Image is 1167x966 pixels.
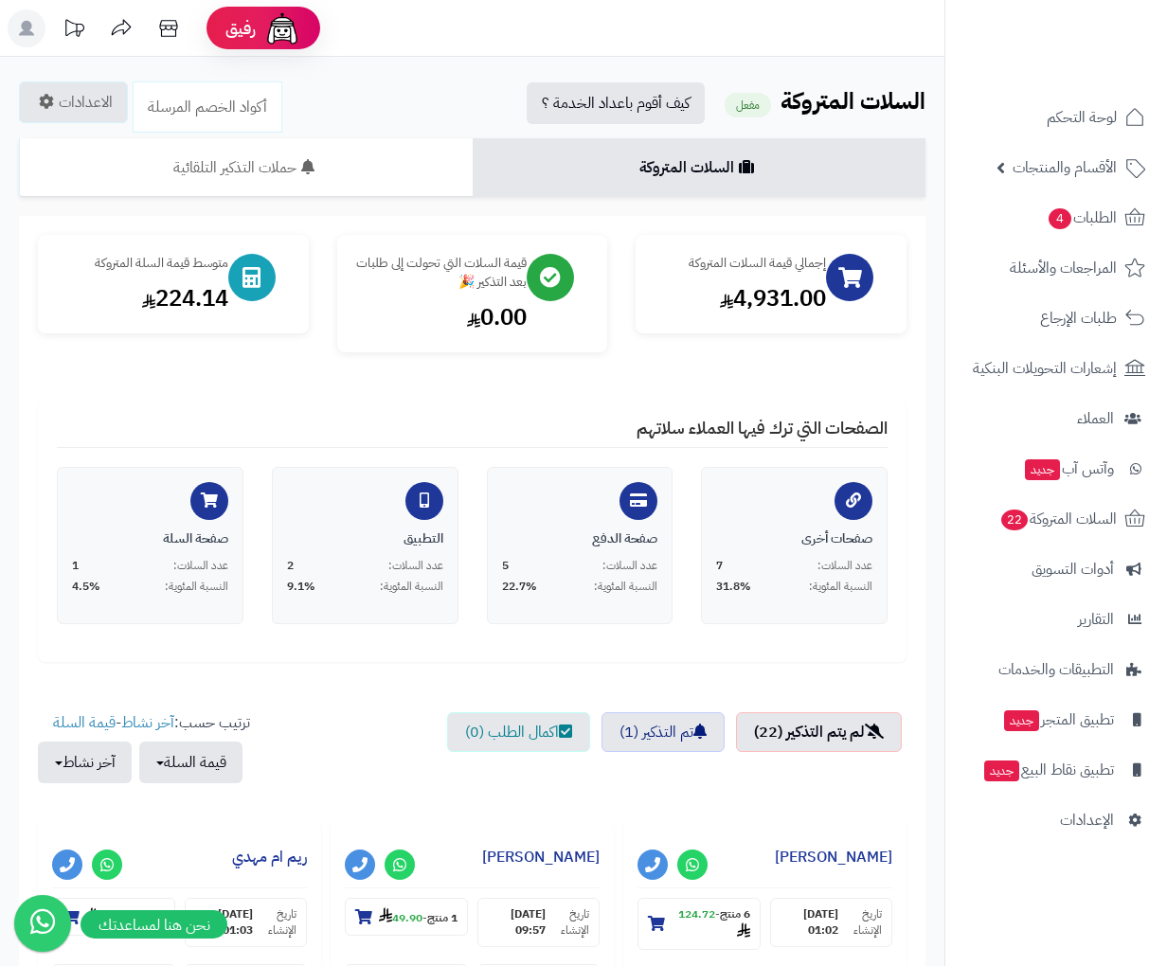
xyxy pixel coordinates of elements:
h4: الصفحات التي ترك فيها العملاء سلاتهم [57,419,888,448]
span: النسبة المئوية: [809,579,872,595]
ul: ترتيب حسب: - [38,712,250,783]
small: مفعل [725,93,771,117]
span: التطبيقات والخدمات [998,656,1114,683]
a: طلبات الإرجاع [957,295,1156,341]
span: لوحة التحكم [1047,104,1117,131]
a: قيمة السلة [53,711,116,734]
a: [PERSON_NAME] [482,846,600,868]
section: 1 منتج-49.90 [345,898,467,936]
div: إجمالي قيمة السلات المتروكة [655,254,826,273]
a: لوحة التحكم [957,95,1156,140]
span: 7 [716,558,723,574]
div: 4,931.00 [655,282,826,314]
a: تم التذكير (1) [601,712,725,752]
span: 9.1% [287,579,315,595]
span: النسبة المئوية: [594,579,657,595]
strong: [DATE] 09:57 [488,906,546,939]
img: ai-face.png [263,9,301,47]
a: السلات المتروكة [473,138,926,197]
div: صفحة السلة [72,529,228,548]
span: عدد السلات: [173,558,228,574]
strong: [DATE] 01:03 [195,906,253,939]
small: - [86,907,165,926]
small: - [665,906,749,941]
span: طلبات الإرجاع [1040,305,1117,331]
div: قيمة السلات التي تحولت إلى طلبات بعد التذكير 🎉 [356,254,528,292]
span: التقارير [1078,606,1114,633]
div: 0.00 [356,301,528,333]
span: وآتس آب [1023,456,1114,482]
span: النسبة المئوية: [380,579,443,595]
a: التقارير [957,597,1156,642]
span: جديد [1025,459,1060,480]
div: صفحة الدفع [502,529,658,548]
button: قيمة السلة [139,742,242,783]
a: [PERSON_NAME] [775,846,892,868]
a: لم يتم التذكير (22) [736,712,902,752]
strong: 2 منتج [135,909,165,926]
a: ريم ام مهدي [232,846,307,868]
strong: 1 منتج [427,909,458,926]
strong: [DATE] 01:02 [781,906,838,939]
small: - [379,907,458,926]
span: المراجعات والأسئلة [1010,255,1117,281]
a: التطبيقات والخدمات [957,647,1156,692]
span: 22.7% [502,579,537,595]
a: الطلبات4 [957,195,1156,241]
strong: 124.72 [678,905,750,941]
a: الاعدادات [19,81,128,123]
span: الإعدادات [1060,807,1114,833]
span: رفيق [225,17,256,40]
a: تحديثات المنصة [50,9,98,52]
span: العملاء [1077,405,1114,432]
img: logo-2.png [1038,14,1149,54]
a: أكواد الخصم المرسلة [133,81,282,133]
span: الأقسام والمنتجات [1013,154,1117,181]
a: إشعارات التحويلات البنكية [957,346,1156,391]
div: متوسط قيمة السلة المتروكة [57,254,228,273]
span: تطبيق نقاط البيع [982,757,1114,783]
span: 31.8% [716,579,751,595]
span: عدد السلات: [602,558,657,574]
a: المراجعات والأسئلة [957,245,1156,291]
small: تاريخ الإنشاء [838,906,882,939]
span: النسبة المئوية: [165,579,228,595]
a: حملات التذكير التلقائية [19,138,473,197]
span: السلات المتروكة [999,506,1117,532]
a: وآتس آبجديد [957,446,1156,492]
span: تطبيق المتجر [1002,707,1114,733]
strong: 49.90 [379,909,422,926]
span: أدوات التسويق [1032,556,1114,582]
div: التطبيق [287,529,443,548]
a: تطبيق نقاط البيعجديد [957,747,1156,793]
small: تاريخ الإنشاء [253,906,296,939]
span: 4 [1048,207,1072,229]
button: آخر نشاط [38,742,132,783]
span: جديد [984,760,1019,781]
a: آخر نشاط [121,711,174,734]
strong: 6 منتج [720,905,750,922]
a: الإعدادات [957,797,1156,843]
a: كيف أقوم باعداد الخدمة ؟ [527,82,705,124]
span: الطلبات [1047,205,1117,231]
div: صفحات أخرى [716,529,872,548]
span: 5 [502,558,509,574]
a: أدوات التسويق [957,546,1156,592]
small: تاريخ الإنشاء [546,906,589,939]
div: 224.14 [57,282,228,314]
a: السلات المتروكة22 [957,496,1156,542]
b: السلات المتروكة [781,84,925,118]
span: 22 [1000,509,1029,530]
span: إشعارات التحويلات البنكية [973,355,1117,382]
a: اكمال الطلب (0) [447,712,590,752]
span: 1 [72,558,79,574]
section: 6 منتج-124.72 [637,898,760,950]
span: 2 [287,558,294,574]
span: عدد السلات: [388,558,443,574]
span: 4.5% [72,579,100,595]
a: تطبيق المتجرجديد [957,697,1156,742]
section: 2 منتج-35.94 [52,898,174,936]
strong: 35.94 [86,909,130,926]
span: جديد [1004,710,1039,731]
span: عدد السلات: [817,558,872,574]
